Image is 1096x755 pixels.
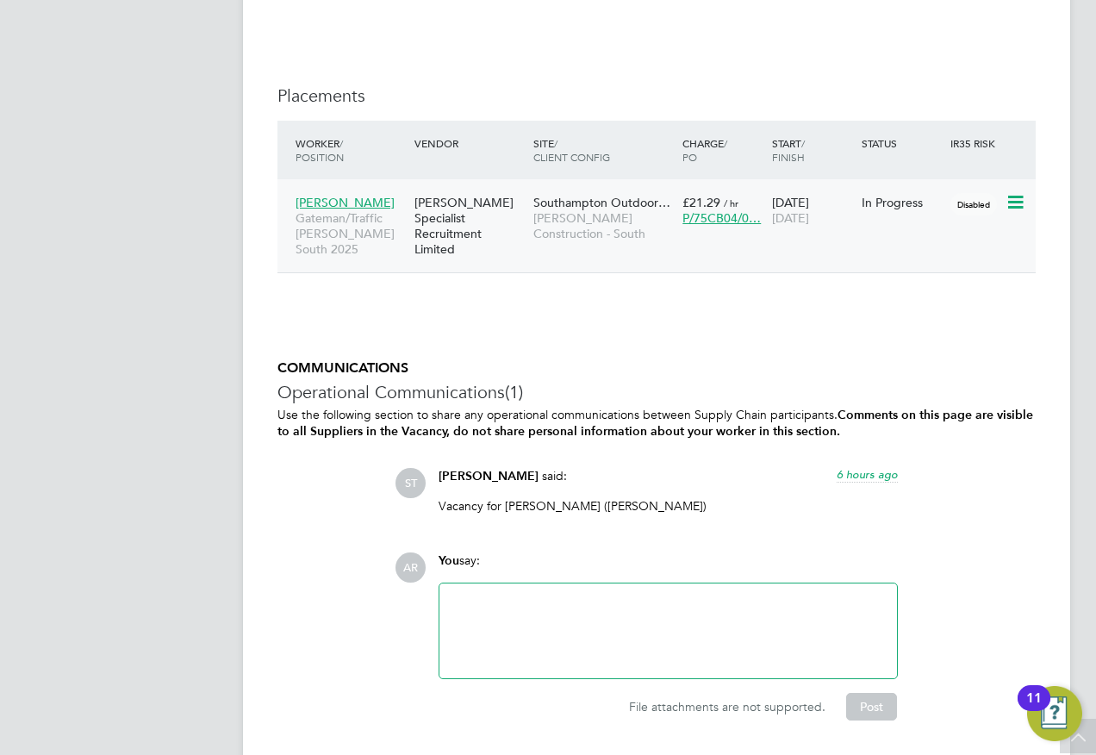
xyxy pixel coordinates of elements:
a: [PERSON_NAME]Gateman/Traffic [PERSON_NAME] South 2025[PERSON_NAME] Specialist Recruitment Limited... [291,185,1036,200]
span: [PERSON_NAME] [296,195,395,210]
span: [PERSON_NAME] Construction - South [533,210,674,241]
span: [PERSON_NAME] [439,469,539,484]
span: / Position [296,136,344,164]
div: Site [529,128,678,172]
div: [DATE] [768,186,857,234]
div: Status [857,128,947,159]
span: Disabled [950,193,997,215]
span: / Finish [772,136,805,164]
div: Start [768,128,857,172]
span: / Client Config [533,136,610,164]
h5: COMMUNICATIONS [277,359,1036,377]
span: Gateman/Traffic [PERSON_NAME] South 2025 [296,210,406,258]
b: Comments on this page are visible to all Suppliers in the Vacancy, do not share personal informat... [277,408,1033,439]
div: say: [439,552,898,583]
span: £21.29 [682,195,720,210]
div: Charge [678,128,768,172]
div: IR35 Risk [946,128,1006,159]
div: 11 [1026,698,1042,721]
div: [PERSON_NAME] Specialist Recruitment Limited [410,186,529,266]
span: / PO [682,136,727,164]
span: Southampton Outdoor… [533,195,670,210]
div: Worker [291,128,410,172]
span: P/75CB04/0… [682,210,761,226]
span: AR [395,552,426,583]
p: Vacancy for [PERSON_NAME] ([PERSON_NAME]) [439,498,898,514]
span: (1) [505,381,523,403]
span: File attachments are not supported. [629,699,825,714]
span: ST [395,468,426,498]
span: said: [542,468,567,484]
span: / hr [724,197,738,209]
div: Vendor [410,128,529,159]
div: In Progress [862,195,943,210]
span: [DATE] [772,210,809,226]
button: Post [846,693,897,721]
h3: Operational Communications [277,381,1036,403]
span: 6 hours ago [837,467,898,482]
p: Use the following section to share any operational communications between Supply Chain participants. [277,407,1036,440]
span: You [439,553,459,568]
h3: Placements [277,84,1036,107]
button: Open Resource Center, 11 new notifications [1027,686,1082,741]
